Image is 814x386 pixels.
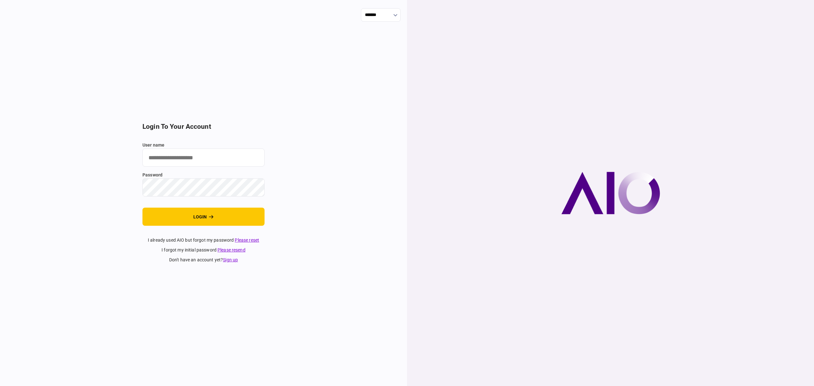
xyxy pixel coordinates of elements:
[223,257,238,262] a: Sign up
[142,148,265,167] input: user name
[142,172,265,178] label: password
[361,8,401,22] input: show language options
[561,172,660,214] img: AIO company logo
[142,257,265,263] div: don't have an account yet ?
[142,237,265,244] div: I already used AIO but forgot my password
[142,123,265,131] h2: login to your account
[142,178,265,196] input: password
[142,247,265,253] div: I forgot my initial password
[217,247,245,252] a: Please resend
[235,238,259,243] a: Please reset
[142,142,265,148] label: user name
[142,208,265,226] button: login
